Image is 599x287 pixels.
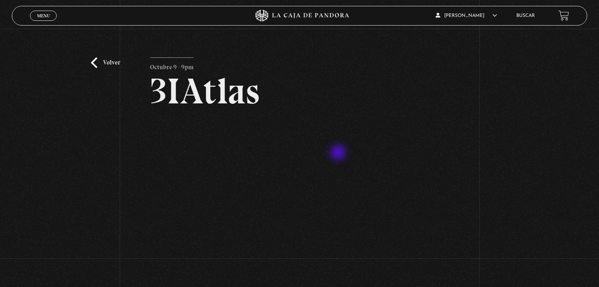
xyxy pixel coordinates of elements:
[150,57,194,73] p: Octubre 9 - 9pm
[150,73,449,109] h2: 3IAtlas
[37,13,50,18] span: Menu
[558,10,569,21] a: View your shopping cart
[91,57,120,68] a: Volver
[516,13,535,18] a: Buscar
[436,13,497,18] span: [PERSON_NAME]
[34,20,53,25] span: Cerrar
